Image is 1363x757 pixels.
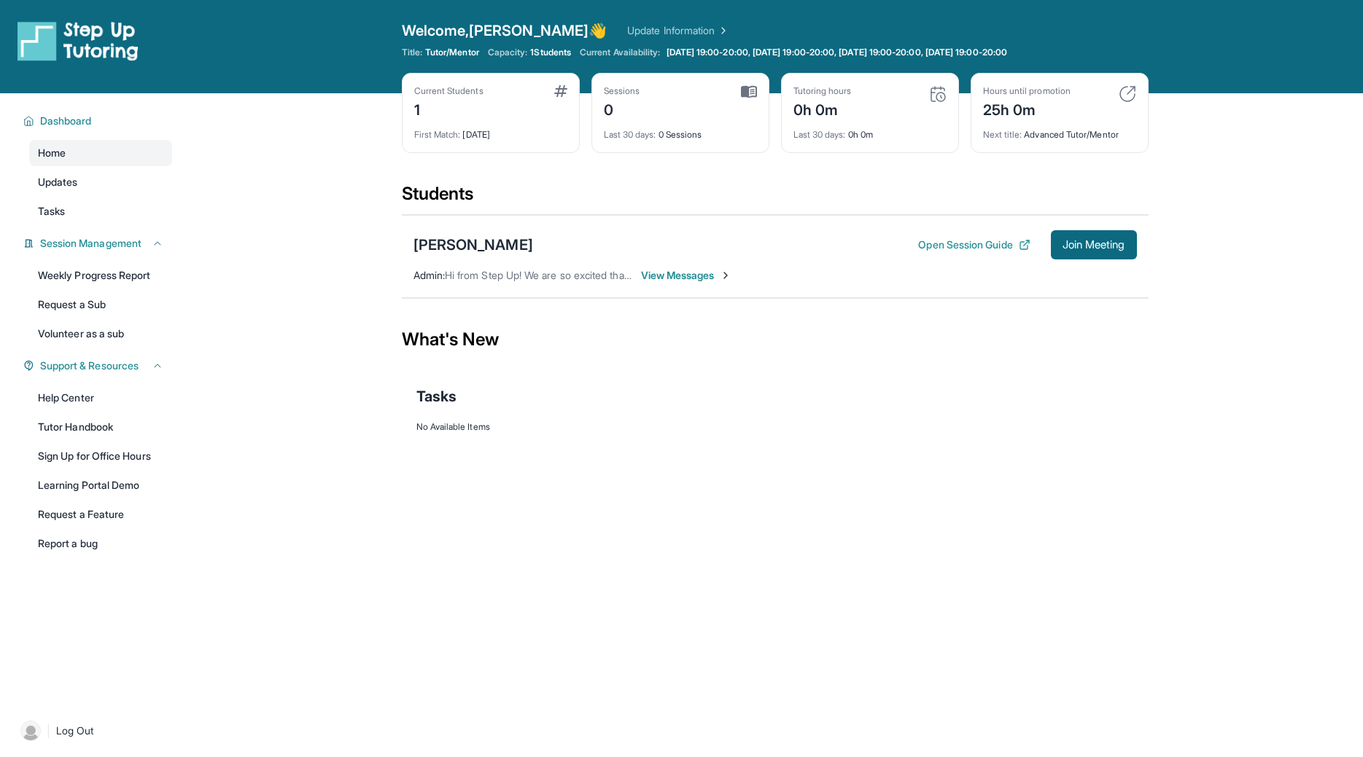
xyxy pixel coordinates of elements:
[667,47,1007,58] span: [DATE] 19:00-20:00, [DATE] 19:00-20:00, [DATE] 19:00-20:00, [DATE] 19:00-20:00
[741,85,757,98] img: card
[402,20,607,41] span: Welcome, [PERSON_NAME] 👋
[38,175,78,189] span: Updates
[627,23,729,38] a: Update Information
[29,262,172,289] a: Weekly Progress Report
[1119,85,1136,103] img: card
[414,120,567,141] div: [DATE]
[416,421,1134,433] div: No Available Items
[425,47,479,58] span: Tutor/Mentor
[793,85,852,97] div: Tutoring hours
[15,715,172,747] a: |Log Out
[29,501,172,527] a: Request a Feature
[580,47,660,58] span: Current Availability:
[29,472,172,498] a: Learning Portal Demo
[29,385,172,411] a: Help Center
[402,307,1149,372] div: What's New
[1063,240,1125,249] span: Join Meeting
[413,235,533,255] div: [PERSON_NAME]
[604,129,656,140] span: Last 30 days :
[793,120,947,141] div: 0h 0m
[38,146,66,160] span: Home
[918,238,1030,252] button: Open Session Guide
[664,47,1010,58] a: [DATE] 19:00-20:00, [DATE] 19:00-20:00, [DATE] 19:00-20:00, [DATE] 19:00-20:00
[29,140,172,166] a: Home
[47,722,50,740] span: |
[414,97,484,120] div: 1
[40,236,141,251] span: Session Management
[983,85,1071,97] div: Hours until promotion
[983,97,1071,120] div: 25h 0m
[604,85,640,97] div: Sessions
[1051,230,1137,259] button: Join Meeting
[29,291,172,318] a: Request a Sub
[416,386,457,407] span: Tasks
[604,120,757,141] div: 0 Sessions
[641,268,732,283] span: View Messages
[20,721,41,741] img: user-img
[29,443,172,469] a: Sign Up for Office Hours
[34,114,163,128] button: Dashboard
[29,169,172,195] a: Updates
[18,20,139,61] img: logo
[929,85,947,103] img: card
[56,723,94,738] span: Log Out
[554,85,567,97] img: card
[793,97,852,120] div: 0h 0m
[488,47,528,58] span: Capacity:
[793,129,846,140] span: Last 30 days :
[414,129,461,140] span: First Match :
[604,97,640,120] div: 0
[34,358,163,373] button: Support & Resources
[715,23,729,38] img: Chevron Right
[29,530,172,557] a: Report a bug
[413,269,445,281] span: Admin :
[38,204,65,219] span: Tasks
[414,85,484,97] div: Current Students
[530,47,571,58] span: 1 Students
[40,358,139,373] span: Support & Resources
[29,321,172,347] a: Volunteer as a sub
[29,198,172,224] a: Tasks
[34,236,163,251] button: Session Management
[29,414,172,440] a: Tutor Handbook
[983,120,1136,141] div: Advanced Tutor/Mentor
[402,47,422,58] span: Title:
[40,114,92,128] span: Dashboard
[720,270,731,281] img: Chevron-Right
[402,182,1149,214] div: Students
[983,129,1022,140] span: Next title :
